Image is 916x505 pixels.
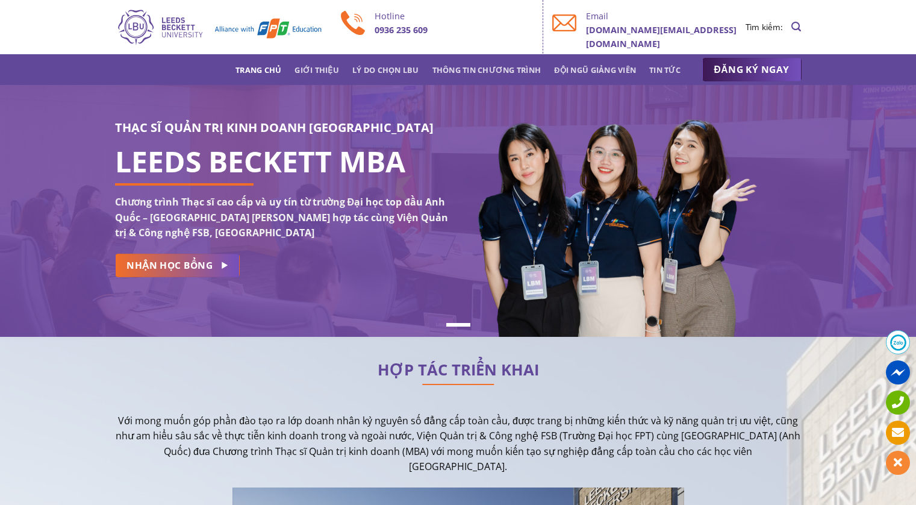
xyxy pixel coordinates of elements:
li: Page dot 1 [446,323,470,327]
a: Tin tức [649,59,681,81]
h2: HỢP TÁC TRIỂN KHAI [115,364,802,376]
a: Thông tin chương trình [432,59,541,81]
img: Thạc sĩ Quản trị kinh doanh Quốc tế [115,8,323,46]
b: 0936 235 609 [375,24,428,36]
li: Tìm kiếm: [746,20,783,34]
a: Đội ngũ giảng viên [554,59,636,81]
a: Trang chủ [235,59,281,81]
strong: Chương trình Thạc sĩ cao cấp và uy tín từ trường Đại học top đầu Anh Quốc – [GEOGRAPHIC_DATA] [PE... [115,195,448,239]
p: Hotline [375,9,534,23]
b: [DOMAIN_NAME][EMAIL_ADDRESS][DOMAIN_NAME] [586,24,737,49]
h1: LEEDS BECKETT MBA [115,154,449,169]
a: NHẬN HỌC BỔNG [115,254,240,277]
a: Search [791,15,801,39]
a: Lý do chọn LBU [352,59,419,81]
span: ĐĂNG KÝ NGAY [714,62,790,77]
a: ĐĂNG KÝ NGAY [702,58,802,82]
p: Với mong muốn góp phần đào tạo ra lớp doanh nhân kỷ nguyên số đẳng cấp toàn cầu, được trang bị nh... [115,413,802,475]
img: line-lbu.jpg [422,384,494,385]
h3: THẠC SĨ QUẢN TRỊ KINH DOANH [GEOGRAPHIC_DATA] [115,118,449,137]
p: Email [586,9,746,23]
span: NHẬN HỌC BỔNG [126,258,213,273]
a: Giới thiệu [294,59,339,81]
